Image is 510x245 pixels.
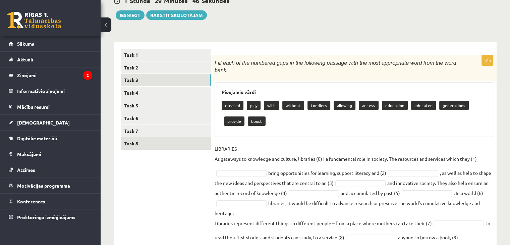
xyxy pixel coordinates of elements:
[9,115,92,130] a: [DEMOGRAPHIC_DATA]
[9,131,92,146] a: Digitālie materiāli
[215,144,477,164] p: LIBRARIES As gateways to knowledge and culture, libraries (0) I a fundamental role in society. Th...
[7,12,61,29] a: Rīgas 1. Tālmācības vidusskola
[121,74,211,86] a: Task 3
[9,83,92,99] a: Informatīvie ziņojumi
[17,119,70,126] span: [DEMOGRAPHIC_DATA]
[248,116,266,126] p: boost
[121,87,211,99] a: Task 4
[439,101,469,110] p: generations
[146,10,207,20] a: Rakstīt skolotājam
[215,60,456,73] span: Fill each of the numbered gaps in the following passage with the most appropriate word from the w...
[481,55,493,66] p: 10p
[17,146,92,162] legend: Maksājumi
[9,162,92,178] a: Atzīmes
[121,125,211,137] a: Task 7
[17,104,50,110] span: Mācību resursi
[334,101,355,110] p: allowing
[17,67,92,83] legend: Ziņojumi
[83,71,92,80] i: 2
[17,214,75,220] span: Proktoringa izmēģinājums
[121,49,211,61] a: Task 1
[9,36,92,51] a: Sākums
[359,101,379,110] p: access
[9,52,92,67] a: Aktuāli
[17,183,70,189] span: Motivācijas programma
[222,101,243,110] p: created
[17,167,35,173] span: Atzīmes
[9,67,92,83] a: Ziņojumi2
[9,178,92,193] a: Motivācijas programma
[121,112,211,125] a: Task 6
[224,116,244,126] p: provide
[9,194,92,209] a: Konferences
[282,101,304,110] p: without
[411,101,436,110] p: educated
[17,135,57,141] span: Digitālie materiāli
[222,89,486,95] h3: Pieejamie vārdi
[9,146,92,162] a: Maksājumi
[121,99,211,112] a: Task 5
[382,101,408,110] p: education
[247,101,261,110] p: play
[17,41,34,47] span: Sākums
[215,218,432,228] p: Libraries represent different things to different people – from a place where mothers can take th...
[17,56,33,62] span: Aktuāli
[121,137,211,150] a: Task 8
[9,209,92,225] a: Proktoringa izmēģinājums
[17,198,45,204] span: Konferences
[264,101,279,110] p: with
[116,10,145,20] button: Iesniegt
[17,83,92,99] legend: Informatīvie ziņojumi
[121,61,211,74] a: Task 2
[307,101,330,110] p: toddlers
[9,99,92,114] a: Mācību resursi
